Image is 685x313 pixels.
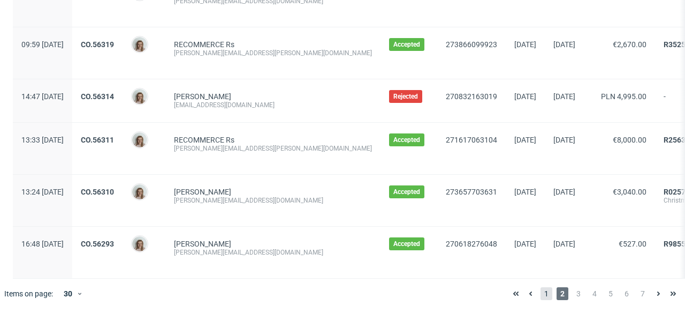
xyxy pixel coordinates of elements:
[174,188,231,196] a: [PERSON_NAME]
[174,92,231,101] a: [PERSON_NAME]
[174,136,234,144] a: RECOMMERCE Rs
[174,196,372,205] div: [PERSON_NAME][EMAIL_ADDRESS][DOMAIN_NAME]
[81,188,114,196] a: CO.56310
[621,287,633,300] span: 6
[514,92,536,101] span: [DATE]
[557,287,568,300] span: 2
[393,40,420,49] span: Accepted
[21,240,64,248] span: 16:48 [DATE]
[81,40,114,49] a: CO.56319
[514,136,536,144] span: [DATE]
[619,240,646,248] span: €527.00
[553,136,575,144] span: [DATE]
[514,40,536,49] span: [DATE]
[174,248,372,257] div: [PERSON_NAME][EMAIL_ADDRESS][DOMAIN_NAME]
[81,136,114,144] a: CO.56311
[132,89,147,104] img: Monika Poźniak
[601,92,646,101] span: PLN 4,995.00
[174,49,372,57] div: [PERSON_NAME][EMAIL_ADDRESS][PERSON_NAME][DOMAIN_NAME]
[21,40,64,49] span: 09:59 [DATE]
[541,287,552,300] span: 1
[553,240,575,248] span: [DATE]
[613,188,646,196] span: €3,040.00
[174,144,372,153] div: [PERSON_NAME][EMAIL_ADDRESS][PERSON_NAME][DOMAIN_NAME]
[637,287,649,300] span: 7
[132,37,147,52] img: Monika Poźniak
[514,188,536,196] span: [DATE]
[57,286,77,301] div: 30
[446,40,497,49] a: 273866099923
[553,188,575,196] span: [DATE]
[21,188,64,196] span: 13:24 [DATE]
[393,92,418,101] span: Rejected
[174,101,372,109] div: [EMAIL_ADDRESS][DOMAIN_NAME]
[21,136,64,144] span: 13:33 [DATE]
[573,287,584,300] span: 3
[393,188,420,196] span: Accepted
[613,40,646,49] span: €2,670.00
[393,240,420,248] span: Accepted
[393,136,420,144] span: Accepted
[132,184,147,199] img: Monika Poźniak
[613,136,646,144] span: €8,000.00
[21,92,64,101] span: 14:47 [DATE]
[446,240,497,248] a: 270618276048
[132,132,147,147] img: Monika Poźniak
[446,136,497,144] a: 271617063104
[514,240,536,248] span: [DATE]
[4,288,53,299] span: Items on page:
[174,240,231,248] a: [PERSON_NAME]
[589,287,600,300] span: 4
[132,236,147,251] img: Monika Poźniak
[174,40,234,49] a: RECOMMERCE Rs
[81,240,114,248] a: CO.56293
[446,188,497,196] a: 273657703631
[81,92,114,101] a: CO.56314
[553,92,575,101] span: [DATE]
[446,92,497,101] a: 270832163019
[553,40,575,49] span: [DATE]
[605,287,616,300] span: 5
